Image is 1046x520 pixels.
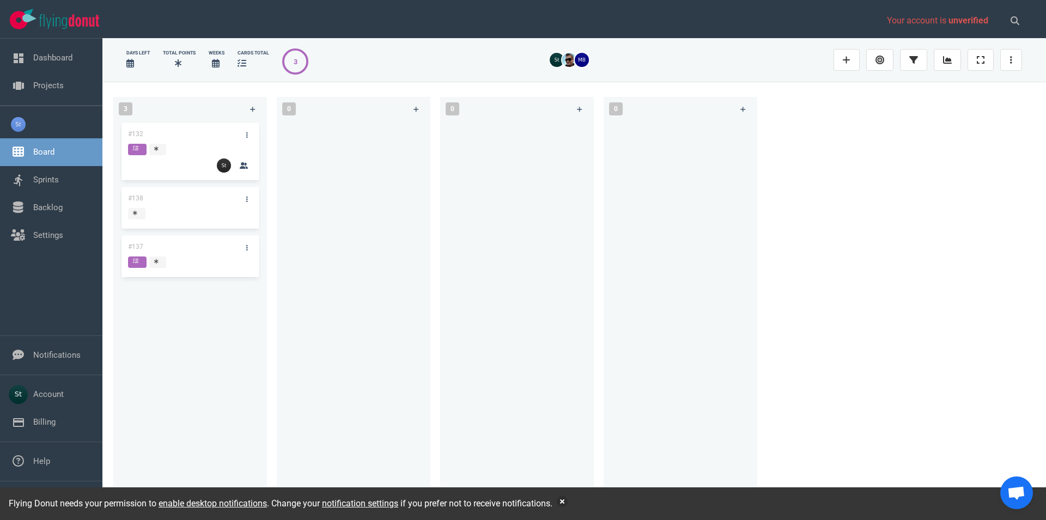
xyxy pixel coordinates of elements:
[163,50,196,57] div: Total Points
[9,498,267,509] span: Flying Donut needs your permission to
[33,456,50,466] a: Help
[446,102,459,115] span: 0
[575,53,589,67] img: 26
[33,350,81,360] a: Notifications
[33,230,63,240] a: Settings
[33,175,59,185] a: Sprints
[282,102,296,115] span: 0
[128,194,143,202] a: #138
[948,15,988,26] span: unverified
[294,57,297,67] div: 3
[159,498,267,509] a: enable desktop notifications
[33,81,64,90] a: Projects
[1000,476,1033,509] div: Open chat
[887,15,988,26] span: Your account is
[267,498,552,509] span: . Change your if you prefer not to receive notifications.
[609,102,623,115] span: 0
[119,102,132,115] span: 3
[33,417,56,427] a: Billing
[126,50,150,57] div: days left
[322,498,398,509] a: notification settings
[238,50,269,57] div: cards total
[550,53,564,67] img: 26
[217,158,231,173] img: 26
[128,130,143,138] a: #132
[33,389,64,399] a: Account
[39,14,99,29] img: Flying Donut text logo
[33,147,54,157] a: Board
[209,50,224,57] div: Weeks
[33,53,72,63] a: Dashboard
[128,243,143,250] a: #137
[33,203,63,212] a: Backlog
[562,53,576,67] img: 26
